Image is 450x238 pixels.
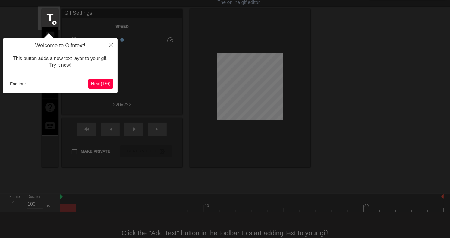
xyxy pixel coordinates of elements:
button: Next [88,79,113,89]
button: End tour [8,79,28,88]
span: Next ( 1 / 6 ) [91,81,111,86]
button: Close [104,38,118,52]
div: This button adds a new text layer to your gif. Try it now! [8,49,113,75]
h4: Welcome to Gifntext! [8,43,113,49]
